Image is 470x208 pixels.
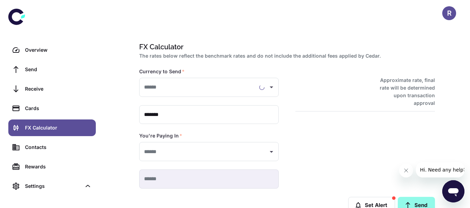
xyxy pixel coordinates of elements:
div: Overview [25,46,92,54]
a: Cards [8,100,96,117]
iframe: Button to launch messaging window [442,180,464,202]
div: Contacts [25,143,92,151]
div: Cards [25,105,92,112]
div: Settings [25,182,81,190]
a: FX Calculator [8,119,96,136]
div: Receive [25,85,92,93]
a: Rewards [8,158,96,175]
button: Open [267,82,276,92]
iframe: Close message [399,164,413,177]
h1: FX Calculator [139,42,432,52]
div: Rewards [25,163,92,170]
label: You're Paying In [139,132,182,139]
a: Overview [8,42,96,58]
button: R [442,6,456,20]
iframe: Message from company [416,162,464,177]
div: Send [25,66,92,73]
span: Hi. Need any help? [4,5,50,10]
a: Contacts [8,139,96,156]
div: FX Calculator [25,124,92,132]
label: Currency to Send [139,68,185,75]
a: Send [8,61,96,78]
a: Receive [8,81,96,97]
button: Open [267,147,276,157]
h6: Approximate rate, final rate will be determined upon transaction approval [372,76,435,107]
div: Settings [8,178,96,194]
